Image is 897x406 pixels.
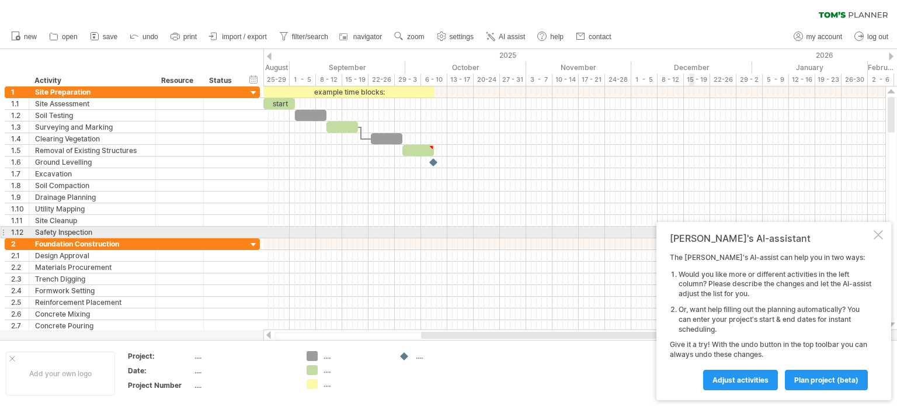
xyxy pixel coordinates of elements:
[11,250,29,261] div: 2.1
[24,33,37,41] span: new
[128,366,192,376] div: Date:
[263,74,290,86] div: 25-29
[11,192,29,203] div: 1.9
[11,238,29,249] div: 2
[6,352,115,395] div: Add your own logo
[11,157,29,168] div: 1.6
[263,86,434,98] div: example time blocks:
[8,29,40,44] a: new
[35,273,149,284] div: Trench Digging
[763,74,789,86] div: 5 - 9
[35,86,149,98] div: Site Preparation
[35,180,149,191] div: Soil Compaction
[815,74,842,86] div: 19 - 23
[589,33,611,41] span: contact
[35,203,149,214] div: Utility Mapping
[342,74,368,86] div: 15 - 19
[35,145,149,156] div: Removal of Existing Structures
[35,308,149,320] div: Concrete Mixing
[11,308,29,320] div: 2.6
[161,75,197,86] div: Resource
[35,215,149,226] div: Site Cleanup
[87,29,121,44] a: save
[290,61,405,74] div: September 2025
[46,29,81,44] a: open
[712,376,769,384] span: Adjust activities
[483,29,529,44] a: AI assist
[447,74,474,86] div: 13 - 17
[11,98,29,109] div: 1.1
[806,33,842,41] span: my account
[183,33,197,41] span: print
[631,61,752,74] div: December 2025
[290,74,316,86] div: 1 - 5
[128,351,192,361] div: Project:
[276,29,332,44] a: filter/search
[35,297,149,308] div: Reinforcement Placement
[35,262,149,273] div: Materials Procurement
[209,75,235,86] div: Status
[353,33,382,41] span: navigator
[474,74,500,86] div: 20-24
[338,29,385,44] a: navigator
[670,233,871,244] div: [PERSON_NAME]'s AI-assistant
[550,33,564,41] span: help
[679,305,871,334] li: Or, want help filling out the planning automatically? You can enter your project's start & end da...
[791,29,846,44] a: my account
[35,110,149,121] div: Soil Testing
[867,33,888,41] span: log out
[35,227,149,238] div: Safety Inspection
[128,380,192,390] div: Project Number
[127,29,162,44] a: undo
[316,74,342,86] div: 8 - 12
[324,351,387,361] div: ....
[11,168,29,179] div: 1.7
[450,33,474,41] span: settings
[206,29,270,44] a: import / export
[658,74,684,86] div: 8 - 12
[499,33,525,41] span: AI assist
[526,61,631,74] div: November 2025
[579,74,605,86] div: 17 - 21
[789,74,815,86] div: 12 - 16
[421,74,447,86] div: 6 - 10
[324,365,387,375] div: ....
[534,29,567,44] a: help
[407,33,424,41] span: zoom
[11,285,29,296] div: 2.4
[752,61,868,74] div: January 2026
[62,33,78,41] span: open
[222,33,267,41] span: import / export
[842,74,868,86] div: 26-30
[35,192,149,203] div: Drainage Planning
[194,351,293,361] div: ....
[35,133,149,144] div: Clearing Vegetation
[35,98,149,109] div: Site Assessment
[168,29,200,44] a: print
[684,74,710,86] div: 15 - 19
[11,133,29,144] div: 1.4
[526,74,552,86] div: 3 - 7
[416,351,479,361] div: ....
[11,273,29,284] div: 2.3
[11,122,29,133] div: 1.3
[35,122,149,133] div: Surveying and Marking
[11,227,29,238] div: 1.12
[395,74,421,86] div: 29 - 3
[391,29,427,44] a: zoom
[11,110,29,121] div: 1.2
[710,74,736,86] div: 22-26
[703,370,778,390] a: Adjust activities
[11,297,29,308] div: 2.5
[851,29,892,44] a: log out
[11,145,29,156] div: 1.5
[35,285,149,296] div: Formwork Setting
[11,180,29,191] div: 1.8
[35,238,149,249] div: Foundation Construction
[11,262,29,273] div: 2.2
[194,366,293,376] div: ....
[868,74,894,86] div: 2 - 6
[573,29,615,44] a: contact
[263,98,295,109] div: start
[292,33,328,41] span: filter/search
